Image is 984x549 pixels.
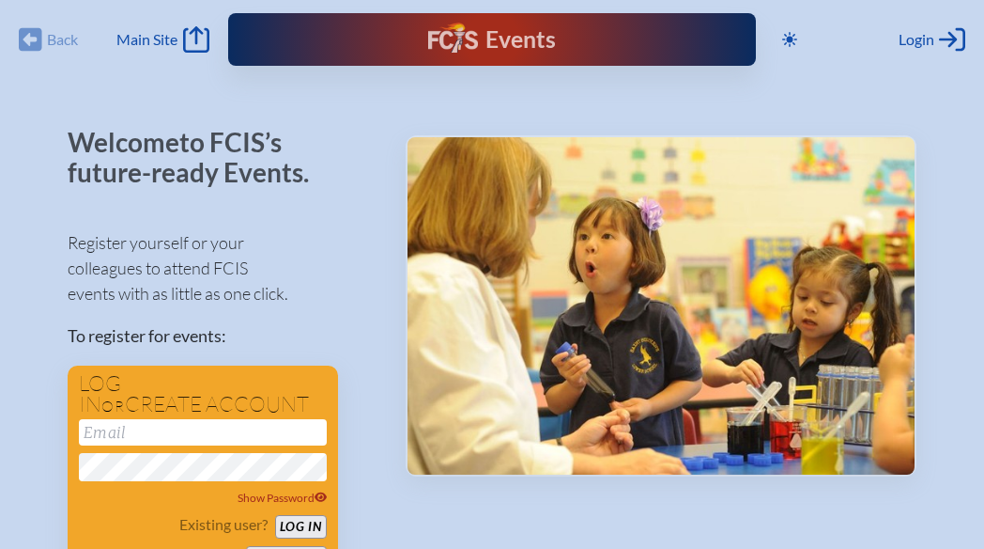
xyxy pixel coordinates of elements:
[275,515,327,539] button: Log in
[116,30,177,49] span: Main Site
[79,419,327,446] input: Email
[101,397,125,416] span: or
[68,323,376,349] p: To register for events:
[116,26,208,53] a: Main Site
[79,373,327,416] h1: Log in create account
[390,23,593,56] div: FCIS Events — Future ready
[68,230,376,306] p: Register yourself or your colleagues to attend FCIS events with as little as one click.
[68,128,331,187] p: Welcome to FCIS’s future-ready Events.
[179,515,268,534] p: Existing user?
[238,491,328,505] span: Show Password
[407,137,915,475] img: Events
[899,30,934,49] span: Login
